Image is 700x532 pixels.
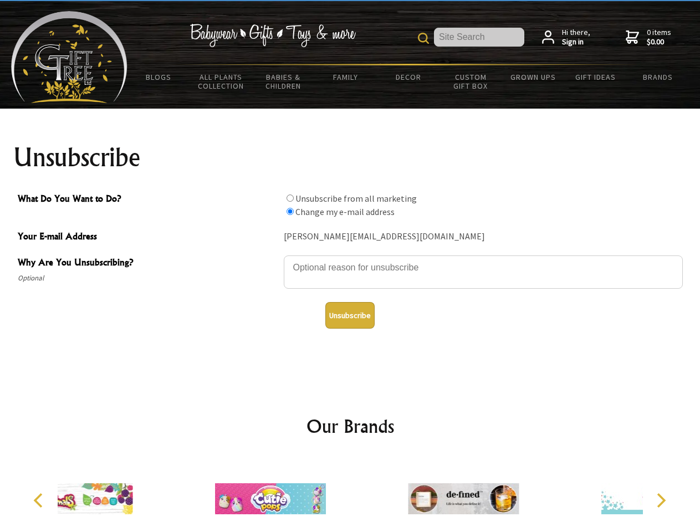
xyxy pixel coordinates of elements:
[626,28,671,47] a: 0 items$0.00
[562,28,590,47] span: Hi there,
[190,24,356,47] img: Babywear - Gifts - Toys & more
[434,28,524,47] input: Site Search
[502,65,564,89] a: Grown Ups
[190,65,253,98] a: All Plants Collection
[377,65,440,89] a: Decor
[18,192,278,208] span: What Do You Want to Do?
[18,229,278,245] span: Your E-mail Address
[325,302,375,329] button: Unsubscribe
[13,144,687,171] h1: Unsubscribe
[648,488,673,513] button: Next
[295,193,417,204] label: Unsubscribe from all marketing
[440,65,502,98] a: Custom Gift Box
[127,65,190,89] a: BLOGS
[295,206,395,217] label: Change my e-mail address
[315,65,377,89] a: Family
[647,27,671,47] span: 0 items
[18,272,278,285] span: Optional
[284,255,683,289] textarea: Why Are You Unsubscribing?
[252,65,315,98] a: Babies & Children
[284,228,683,245] div: [PERSON_NAME][EMAIL_ADDRESS][DOMAIN_NAME]
[28,488,52,513] button: Previous
[647,37,671,47] strong: $0.00
[22,413,678,439] h2: Our Brands
[18,255,278,272] span: Why Are You Unsubscribing?
[287,208,294,215] input: What Do You Want to Do?
[564,65,627,89] a: Gift Ideas
[562,37,590,47] strong: Sign in
[287,195,294,202] input: What Do You Want to Do?
[11,11,127,103] img: Babyware - Gifts - Toys and more...
[418,33,429,44] img: product search
[542,28,590,47] a: Hi there,Sign in
[627,65,689,89] a: Brands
